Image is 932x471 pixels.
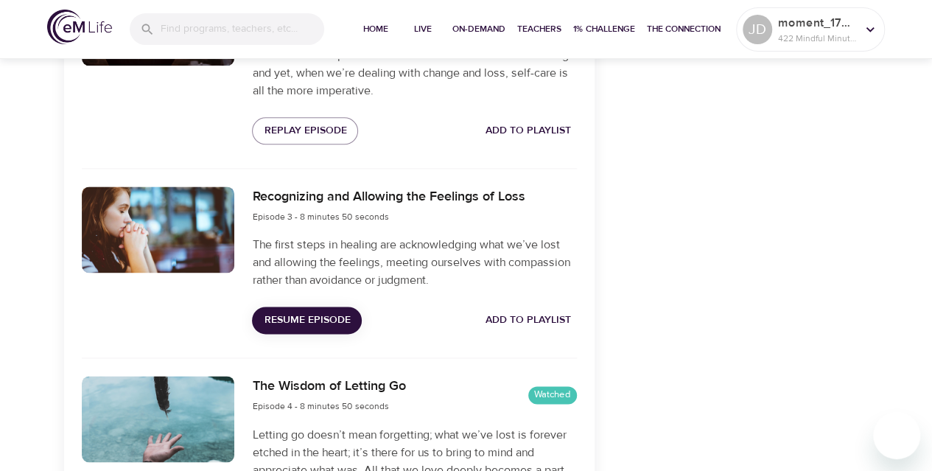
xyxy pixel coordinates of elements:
[486,122,571,140] span: Add to Playlist
[647,21,721,37] span: The Connection
[47,10,112,44] img: logo
[452,21,505,37] span: On-Demand
[480,307,577,334] button: Add to Playlist
[743,15,772,44] div: JD
[778,32,856,45] p: 422 Mindful Minutes
[405,21,441,37] span: Live
[252,236,576,289] p: The first steps in healing are acknowledging what we’ve lost and allowing the feelings, meeting o...
[358,21,393,37] span: Home
[252,29,576,100] p: As we care for others and the responsibilities of life, it can be hard to find the space to tend ...
[517,21,561,37] span: Teachers
[264,122,346,140] span: Replay Episode
[264,311,350,329] span: Resume Episode
[252,211,388,223] span: Episode 3 - 8 minutes 50 seconds
[252,117,358,144] button: Replay Episode
[252,400,388,412] span: Episode 4 - 8 minutes 50 seconds
[480,117,577,144] button: Add to Playlist
[252,376,405,397] h6: The Wisdom of Letting Go
[778,14,856,32] p: moment_1745271098
[252,186,525,208] h6: Recognizing and Allowing the Feelings of Loss
[573,21,635,37] span: 1% Challenge
[873,412,920,459] iframe: Button to launch messaging window
[252,307,362,334] button: Resume Episode
[486,311,571,329] span: Add to Playlist
[161,13,324,45] input: Find programs, teachers, etc...
[528,388,577,402] span: Watched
